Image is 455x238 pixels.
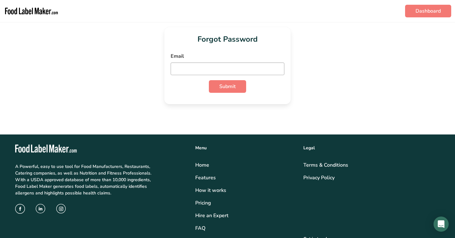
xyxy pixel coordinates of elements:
div: Menu [195,145,296,151]
div: How it works [195,187,296,194]
a: Terms & Conditions [303,161,440,169]
p: A Powerful, easy to use tool for Food Manufacturers, Restaurants, Catering companies, as well as ... [15,163,153,196]
a: Features [195,174,296,181]
a: Home [195,161,296,169]
a: Dashboard [405,5,451,17]
img: Food Label Maker [4,3,59,20]
a: Hire an Expert [195,212,296,219]
button: Submit [209,80,246,93]
label: Email [171,52,284,60]
span: Submit [219,83,236,90]
div: Open Intercom Messenger [434,217,449,232]
h1: Forgot Password [171,33,284,45]
div: Legal [303,145,440,151]
a: Privacy Policy [303,174,440,181]
a: FAQ [195,224,296,232]
a: Pricing [195,199,296,207]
